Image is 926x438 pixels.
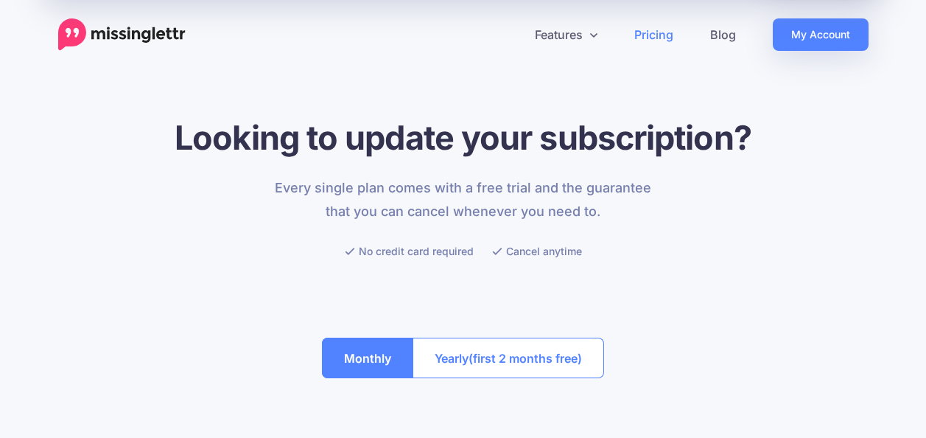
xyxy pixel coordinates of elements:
[58,117,869,158] h1: Looking to update your subscription?
[492,242,582,260] li: Cancel anytime
[469,347,582,370] span: (first 2 months free)
[616,18,692,51] a: Pricing
[773,18,869,51] a: My Account
[322,338,413,378] button: Monthly
[266,176,660,223] p: Every single plan comes with a free trial and the guarantee that you can cancel whenever you need...
[413,338,604,378] button: Yearly(first 2 months free)
[345,242,474,260] li: No credit card required
[58,18,186,51] a: Home
[692,18,754,51] a: Blog
[516,18,616,51] a: Features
